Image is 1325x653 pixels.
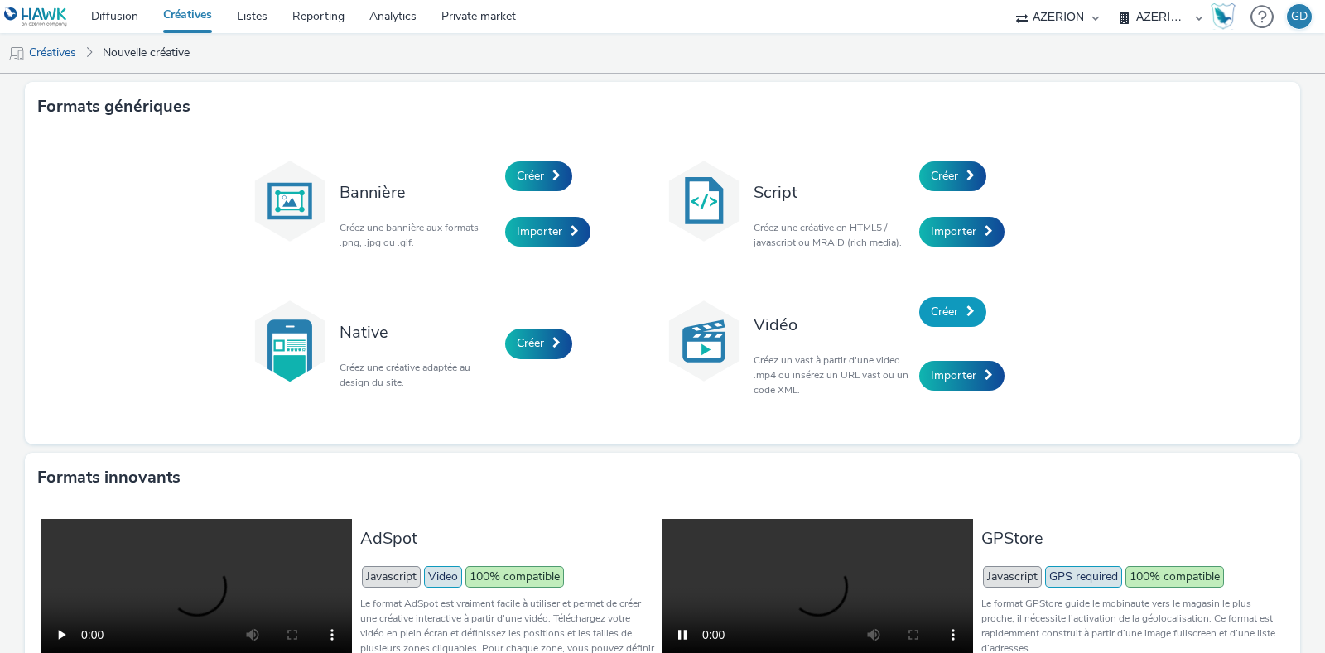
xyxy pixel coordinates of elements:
[1291,4,1308,29] div: GD
[340,181,497,204] h3: Bannière
[931,304,958,319] span: Créer
[981,527,1275,550] h3: GPStore
[424,566,462,588] span: Video
[360,527,654,550] h3: AdSpot
[1211,3,1242,30] a: Hawk Academy
[931,367,976,383] span: Importer
[1125,566,1224,588] span: 100% compatible
[505,217,590,247] a: Importer
[1045,566,1122,588] span: GPS required
[517,168,544,184] span: Créer
[505,329,572,358] a: Créer
[919,297,986,327] a: Créer
[754,353,911,397] p: Créez un vast à partir d'une video .mp4 ou insérez un URL vast ou un code XML.
[37,465,181,490] h3: Formats innovants
[931,223,976,239] span: Importer
[94,33,198,73] a: Nouvelle créative
[662,160,745,242] img: code.svg
[517,335,544,351] span: Créer
[662,300,745,382] img: video.svg
[931,168,958,184] span: Créer
[465,566,564,588] span: 100% compatible
[919,361,1005,391] a: Importer
[754,314,911,336] h3: Vidéo
[919,217,1005,247] a: Importer
[340,220,497,250] p: Créez une bannière aux formats .png, .jpg ou .gif.
[919,161,986,191] a: Créer
[4,7,68,27] img: undefined Logo
[517,223,562,239] span: Importer
[340,360,497,390] p: Créez une créative adaptée au design du site.
[983,566,1042,588] span: Javascript
[340,321,497,343] h3: Native
[505,161,572,191] a: Créer
[754,181,911,204] h3: Script
[362,566,421,588] span: Javascript
[1211,3,1236,30] img: Hawk Academy
[37,94,190,119] h3: Formats génériques
[754,220,911,250] p: Créez une créative en HTML5 / javascript ou MRAID (rich media).
[248,300,331,382] img: native.svg
[8,46,25,62] img: mobile
[248,160,331,242] img: banner.svg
